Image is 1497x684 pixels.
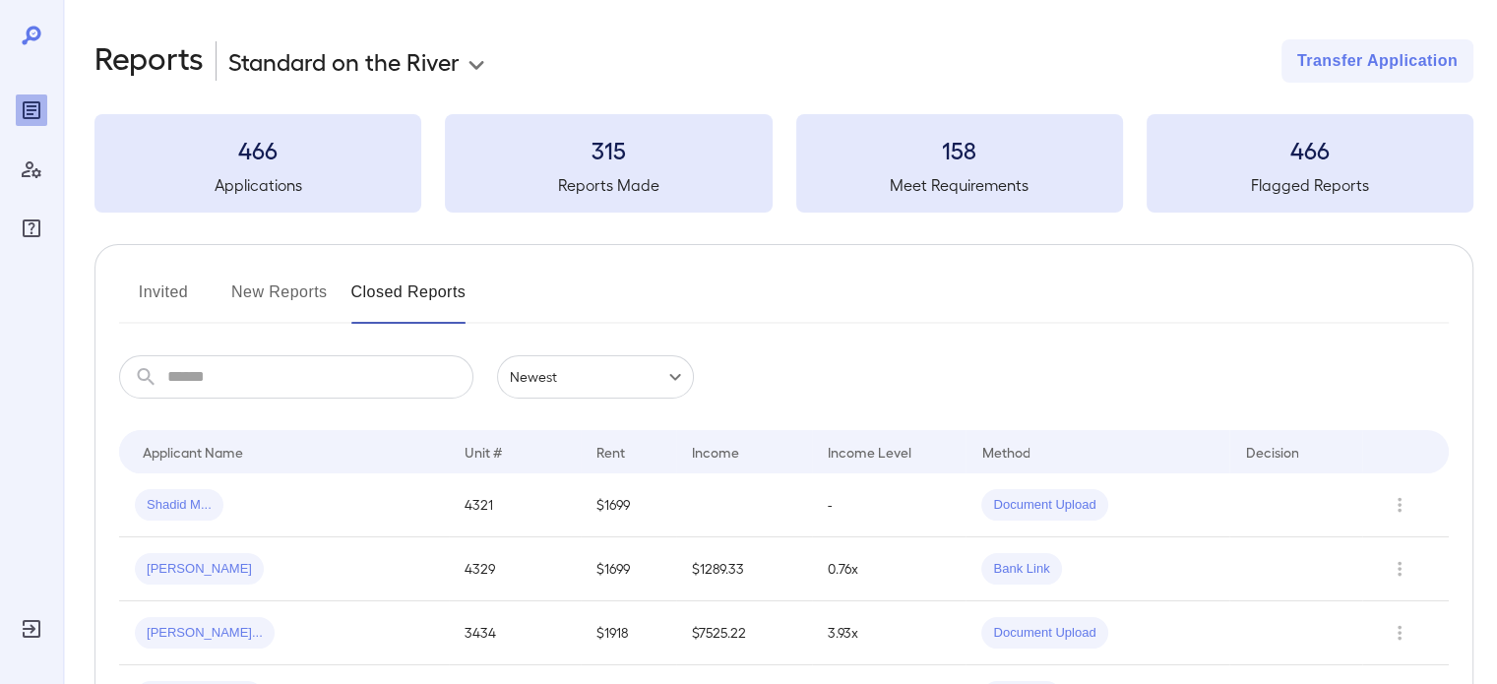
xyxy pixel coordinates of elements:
[135,624,275,643] span: [PERSON_NAME]...
[981,624,1107,643] span: Document Upload
[1147,173,1473,197] h5: Flagged Reports
[497,355,694,399] div: Newest
[445,134,772,165] h3: 315
[465,440,502,464] div: Unit #
[1384,617,1415,649] button: Row Actions
[981,440,1029,464] div: Method
[449,473,581,537] td: 4321
[94,114,1473,213] summary: 466Applications315Reports Made158Meet Requirements466Flagged Reports
[231,277,328,324] button: New Reports
[1147,134,1473,165] h3: 466
[143,440,243,464] div: Applicant Name
[812,601,967,665] td: 3.93x
[228,45,460,77] p: Standard on the River
[676,601,812,665] td: $7525.22
[812,473,967,537] td: -
[119,277,208,324] button: Invited
[581,537,676,601] td: $1699
[445,173,772,197] h5: Reports Made
[135,496,223,515] span: Shadid M...
[449,601,581,665] td: 3434
[1384,489,1415,521] button: Row Actions
[16,154,47,185] div: Manage Users
[1245,440,1298,464] div: Decision
[596,440,628,464] div: Rent
[351,277,467,324] button: Closed Reports
[981,496,1107,515] span: Document Upload
[676,537,812,601] td: $1289.33
[16,613,47,645] div: Log Out
[94,39,204,83] h2: Reports
[581,473,676,537] td: $1699
[581,601,676,665] td: $1918
[94,134,421,165] h3: 466
[1281,39,1473,83] button: Transfer Application
[1384,553,1415,585] button: Row Actions
[692,440,739,464] div: Income
[796,134,1123,165] h3: 158
[449,537,581,601] td: 4329
[828,440,911,464] div: Income Level
[16,213,47,244] div: FAQ
[94,173,421,197] h5: Applications
[16,94,47,126] div: Reports
[812,537,967,601] td: 0.76x
[981,560,1061,579] span: Bank Link
[796,173,1123,197] h5: Meet Requirements
[135,560,264,579] span: [PERSON_NAME]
